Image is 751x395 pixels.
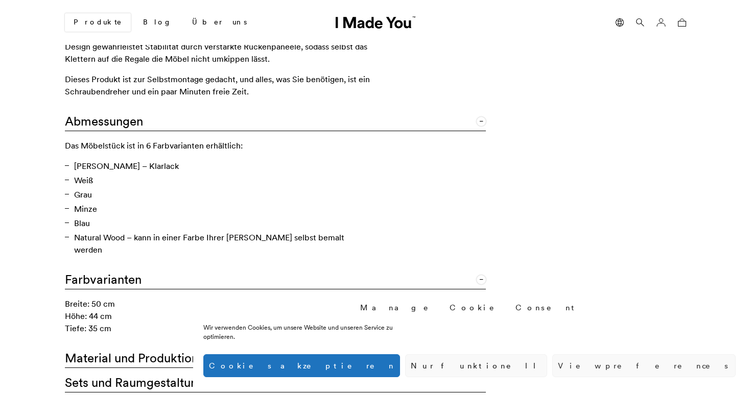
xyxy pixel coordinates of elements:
p: Breite: 50 cm Höhe: 44 cm Tiefe: 35 cm [65,298,371,334]
button: View preferences [552,354,736,377]
button: Nur funktionell [405,354,547,377]
a: Farbvarianten [65,265,486,289]
li: Weiß [65,174,371,186]
p: Dieses Produkt ist zur Selbstmontage gedacht, und alles, was Sie benötigen, ist ein Schraubendreh... [65,73,371,97]
li: Minze [65,203,371,215]
p: Alle scharfen Kanten und Ecken wurden geschliffen und abgerundet, und das Design gewährleistet St... [65,28,371,65]
li: Grau [65,188,371,201]
div: Wir verwenden Cookies, um unsere Website und unseren Service zu optimieren. [203,323,425,341]
a: Blog [135,14,180,31]
div: Manage Cookie Consent [360,302,579,313]
button: Cookies akzeptieren [203,354,400,377]
a: Material und Produktion [65,343,486,368]
li: Blau [65,217,371,229]
p: Das Möbelstück ist in 6 Farbvarianten erhältlich: [65,139,371,152]
li: [PERSON_NAME] – Klarlack [65,160,371,172]
a: Über uns [184,14,255,31]
li: Natural Wood – kann in einer Farbe Ihrer [PERSON_NAME] selbst bemalt werden [65,231,371,256]
a: Sets und Raumgestaltung [65,368,486,392]
a: Produkte [65,13,131,32]
a: Abmessungen [65,107,486,131]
